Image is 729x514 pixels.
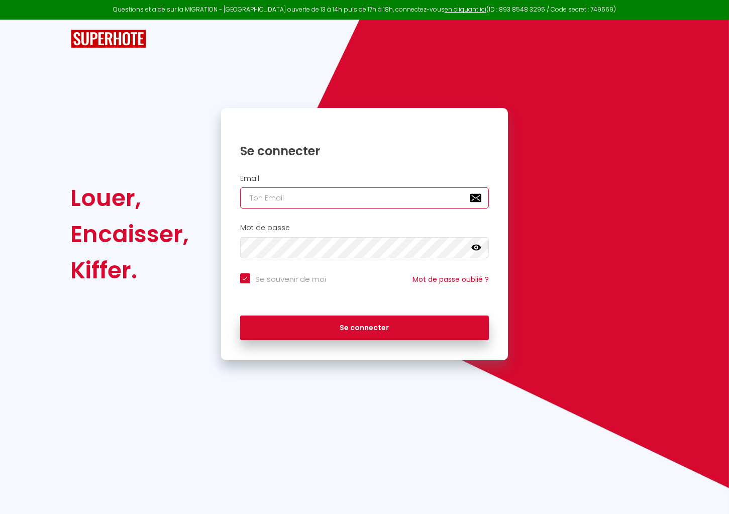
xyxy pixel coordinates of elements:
div: Encaisser, [71,216,189,252]
h2: Mot de passe [240,224,489,232]
input: Ton Email [240,187,489,209]
img: SuperHote logo [71,30,146,48]
h2: Email [240,174,489,183]
button: Se connecter [240,316,489,341]
a: en cliquant ici [445,5,486,14]
h1: Se connecter [240,143,489,159]
div: Kiffer. [71,252,189,288]
a: Mot de passe oublié ? [412,274,489,284]
div: Louer, [71,180,189,216]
